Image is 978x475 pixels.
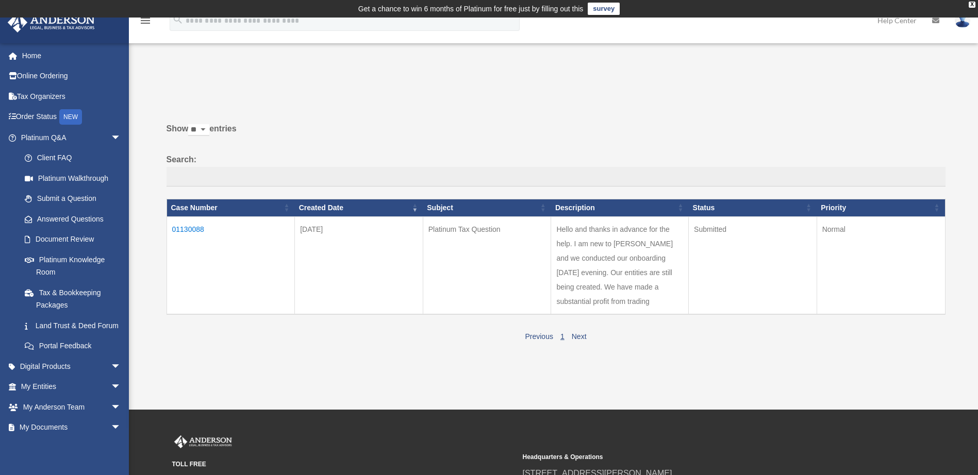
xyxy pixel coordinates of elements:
[295,216,423,314] td: [DATE]
[111,127,131,148] span: arrow_drop_down
[14,315,131,336] a: Land Trust & Deed Forum
[111,356,131,377] span: arrow_drop_down
[7,45,137,66] a: Home
[14,282,131,315] a: Tax & Bookkeeping Packages
[817,199,945,216] th: Priority: activate to sort column ascending
[111,437,131,459] span: arrow_drop_down
[14,336,131,357] a: Portal Feedback
[7,417,137,438] a: My Documentsarrow_drop_down
[167,122,946,146] label: Show entries
[7,377,137,397] a: My Entitiesarrow_drop_down
[955,13,970,28] img: User Pic
[572,332,587,341] a: Next
[7,356,137,377] a: Digital Productsarrow_drop_down
[588,3,620,15] a: survey
[14,148,131,168] a: Client FAQ
[14,249,131,282] a: Platinum Knowledge Room
[139,14,152,27] i: menu
[523,452,866,463] small: Headquarters & Operations
[7,107,137,128] a: Order StatusNEW
[969,2,975,8] div: close
[7,66,137,87] a: Online Ordering
[172,14,184,25] i: search
[14,229,131,250] a: Document Review
[111,377,131,398] span: arrow_drop_down
[7,397,137,417] a: My Anderson Teamarrow_drop_down
[423,199,551,216] th: Subject: activate to sort column ascending
[525,332,553,341] a: Previous
[139,18,152,27] a: menu
[167,152,946,186] label: Search:
[7,86,137,107] a: Tax Organizers
[188,124,209,136] select: Showentries
[358,3,584,15] div: Get a chance to win 6 months of Platinum for free just by filling out this
[167,167,946,186] input: Search:
[167,199,295,216] th: Case Number: activate to sort column ascending
[14,189,131,209] a: Submit a Question
[111,397,131,418] span: arrow_drop_down
[560,332,565,341] a: 1
[295,199,423,216] th: Created Date: activate to sort column ascending
[423,216,551,314] td: Platinum Tax Question
[167,216,295,314] td: 01130088
[111,417,131,438] span: arrow_drop_down
[14,168,131,189] a: Platinum Walkthrough
[14,209,126,229] a: Answered Questions
[551,216,689,314] td: Hello and thanks in advance for the help. I am new to [PERSON_NAME] and we conducted our onboardi...
[689,216,817,314] td: Submitted
[817,216,945,314] td: Normal
[172,459,516,470] small: TOLL FREE
[551,199,689,216] th: Description: activate to sort column ascending
[689,199,817,216] th: Status: activate to sort column ascending
[7,127,131,148] a: Platinum Q&Aarrow_drop_down
[59,109,82,125] div: NEW
[172,435,234,449] img: Anderson Advisors Platinum Portal
[7,437,137,458] a: Online Learningarrow_drop_down
[5,12,98,32] img: Anderson Advisors Platinum Portal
